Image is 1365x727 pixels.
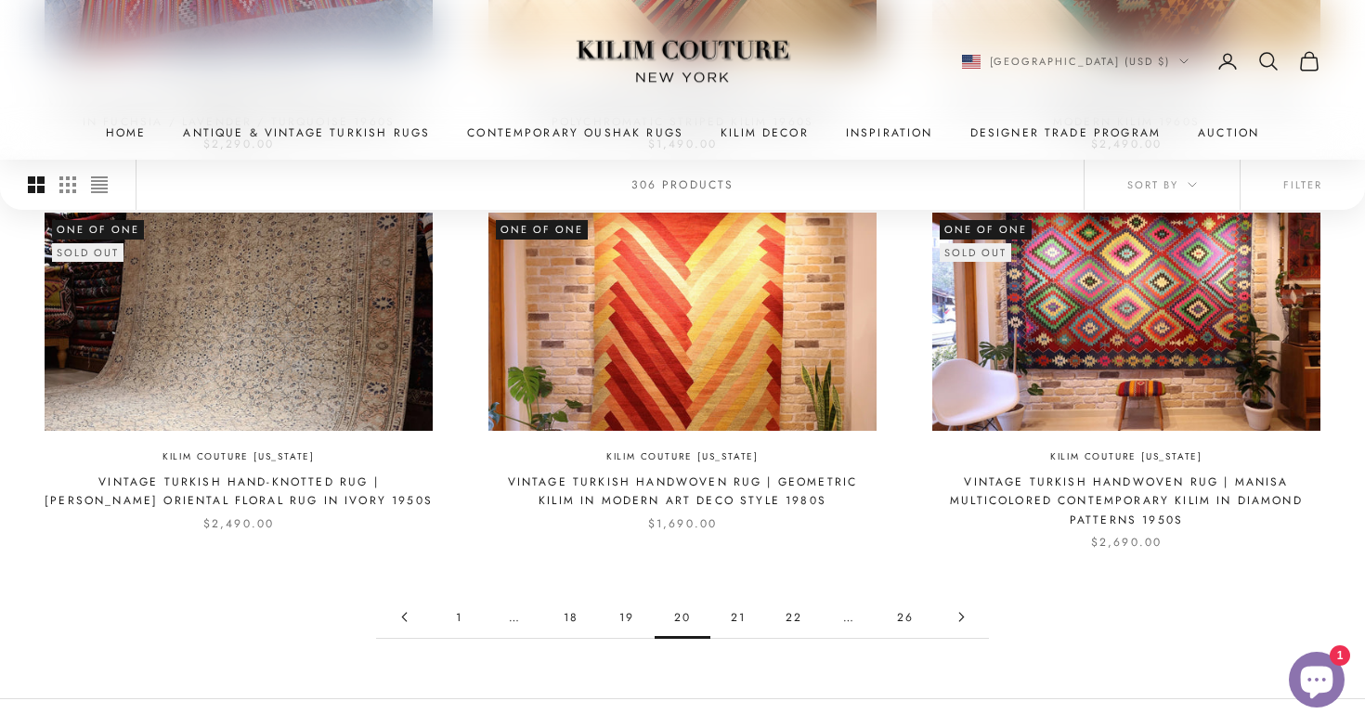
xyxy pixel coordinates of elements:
button: Switch to smaller product images [59,160,76,210]
img: United States [962,55,981,69]
sale-price: $1,690.00 [648,514,717,533]
a: Inspiration [846,123,933,142]
img: Logo of Kilim Couture New York [566,18,799,106]
a: Vintage Turkish Handwoven Rug | Manisa Multicolored Contemporary Kilim in Diamond Patterns 1950s [932,473,1320,529]
sale-price: $2,690.00 [1091,533,1162,552]
span: 20 [655,596,710,638]
button: Change country or currency [962,53,1189,70]
a: Kilim Couture [US_STATE] [162,449,315,465]
button: Switch to compact product images [91,160,108,210]
inbox-online-store-chat: Shopify online store chat [1283,652,1350,712]
button: Filter [1241,160,1365,210]
a: Antique & Vintage Turkish Rugs [183,123,430,142]
summary: Kilim Decor [721,123,809,142]
a: Vintage Turkish Handwoven Rug | Geometric Kilim in Modern Art Deco Style 1980s [488,473,877,511]
span: … [822,596,877,638]
a: Go to page 19 [376,596,432,638]
a: Kilim Couture [US_STATE] [606,449,759,465]
button: Switch to larger product images [28,160,45,210]
a: Go to page 1 [432,596,487,638]
a: Kilim Couture [US_STATE] [1050,449,1202,465]
nav: Primary navigation [45,123,1320,142]
a: Go to page 21 [933,596,989,638]
a: Go to page 18 [543,596,599,638]
span: Sort by [1127,176,1197,193]
sale-price: $2,490.00 [203,514,274,533]
span: One of One [496,220,588,239]
a: Go to page 19 [599,596,655,638]
a: Go to page 21 [710,596,766,638]
span: One of One [52,220,144,239]
a: Vintage Turkish Hand-Knotted Rug | [PERSON_NAME] Oriental Floral Rug in Ivory 1950s [45,473,433,511]
a: Designer Trade Program [970,123,1162,142]
sold-out-badge: Sold out [52,243,123,262]
a: Auction [1198,123,1259,142]
nav: Pagination navigation [376,596,989,639]
a: Home [106,123,147,142]
a: Go to page 26 [877,596,933,638]
img: large size famous Bunyan oriental carpet in beige and ivory with floral motifs and patterns from ... [45,213,433,431]
sold-out-badge: Sold out [940,243,1011,262]
nav: Secondary navigation [962,50,1321,72]
span: One of One [940,220,1032,239]
p: 306 products [631,175,734,194]
span: … [487,596,543,638]
a: Go to page 22 [766,596,822,638]
button: Sort by [1085,160,1240,210]
a: Contemporary Oushak Rugs [467,123,683,142]
span: [GEOGRAPHIC_DATA] (USD $) [990,53,1171,70]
